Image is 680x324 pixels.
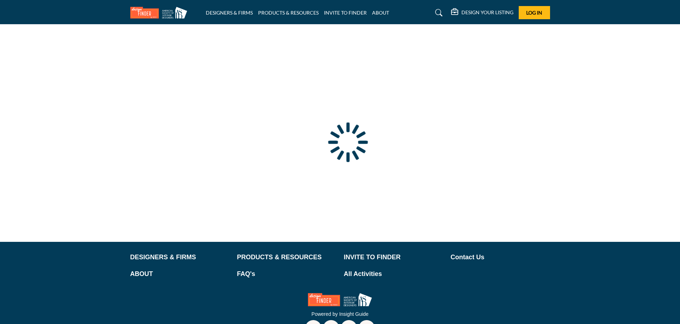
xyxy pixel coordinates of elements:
[130,7,191,18] img: Site Logo
[344,253,443,262] a: INVITE TO FINDER
[130,253,230,262] a: DESIGNERS & FIRMS
[461,9,513,16] h5: DESIGN YOUR LISTING
[519,6,550,19] button: Log In
[312,311,368,317] a: Powered by Insight Guide
[372,10,389,16] a: ABOUT
[344,269,443,279] a: All Activities
[258,10,319,16] a: PRODUCTS & RESOURCES
[237,253,336,262] a: PRODUCTS & RESOURCES
[237,269,336,279] a: FAQ's
[526,10,542,16] span: Log In
[451,253,550,262] a: Contact Us
[324,10,367,16] a: INVITE TO FINDER
[206,10,253,16] a: DESIGNERS & FIRMS
[130,269,230,279] a: ABOUT
[428,7,447,18] a: Search
[451,9,513,17] div: DESIGN YOUR LISTING
[308,293,372,306] img: No Site Logo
